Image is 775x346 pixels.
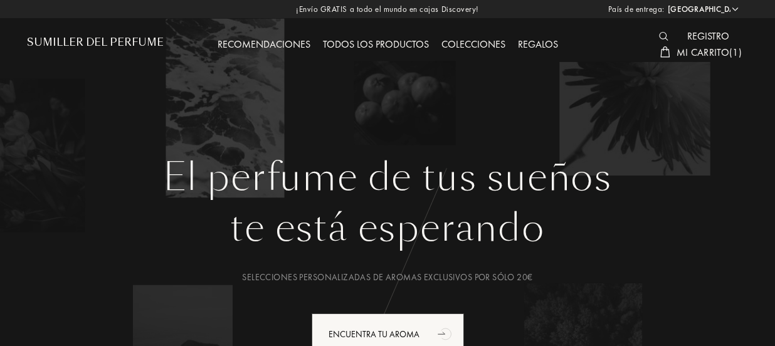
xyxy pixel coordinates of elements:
[441,38,505,51] font: Colecciones
[739,46,742,59] font: )
[433,321,458,346] div: animación
[659,32,668,41] img: search_icn_white.svg
[296,4,478,14] font: ¡Envío GRATIS a todo el mundo en cajas Discovery!
[242,271,532,283] font: Selecciones personalizadas de aromas exclusivos por sólo 20€
[218,38,310,51] font: Recomendaciones
[323,38,429,51] font: Todos los productos
[732,46,738,59] font: 1
[230,202,545,254] font: te está esperando
[317,38,435,51] a: Todos los productos
[163,151,612,203] font: El perfume de tus sueños
[329,328,419,340] font: Encuentra tu aroma
[729,46,732,59] font: (
[687,29,729,43] font: Registro
[660,46,670,58] img: cart_white.svg
[211,38,317,51] a: Recomendaciones
[681,29,735,43] a: Registro
[27,36,164,53] a: Sumiller del perfume
[677,46,729,59] font: Mi carrito
[435,38,512,51] a: Colecciones
[512,38,564,51] a: Regalos
[608,4,665,14] font: País de entrega:
[27,35,164,50] font: Sumiller del perfume
[518,38,558,51] font: Regalos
